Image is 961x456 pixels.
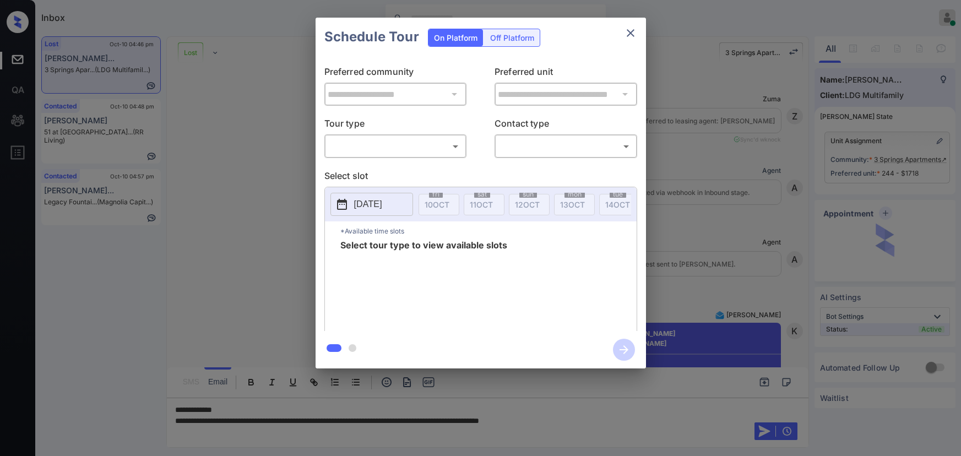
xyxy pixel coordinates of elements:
[324,117,467,134] p: Tour type
[495,65,637,83] p: Preferred unit
[324,169,637,187] p: Select slot
[316,18,428,56] h2: Schedule Tour
[330,193,413,216] button: [DATE]
[324,65,467,83] p: Preferred community
[340,241,507,329] span: Select tour type to view available slots
[340,221,637,241] p: *Available time slots
[428,29,483,46] div: On Platform
[485,29,540,46] div: Off Platform
[620,22,642,44] button: close
[354,198,382,211] p: [DATE]
[495,117,637,134] p: Contact type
